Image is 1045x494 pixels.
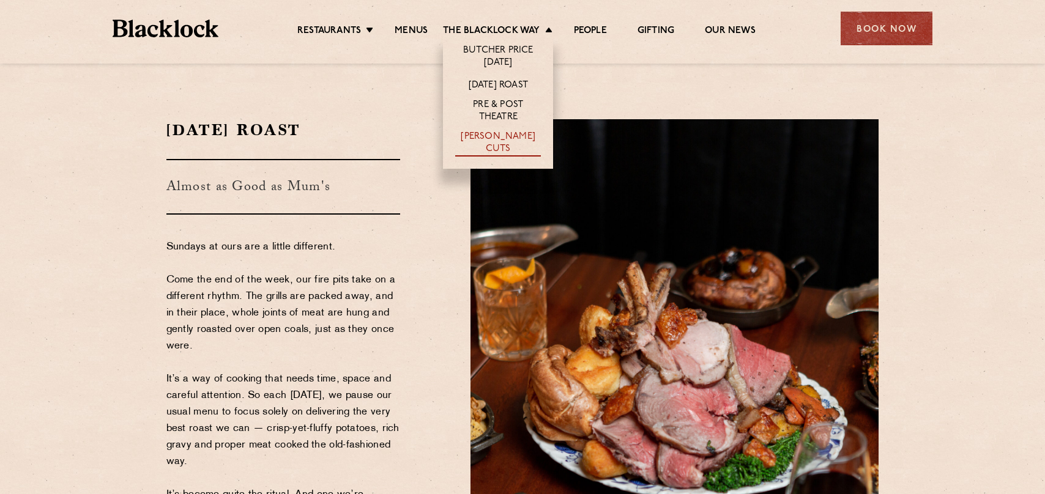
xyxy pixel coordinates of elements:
a: Restaurants [297,25,361,39]
a: Gifting [638,25,674,39]
a: [DATE] Roast [469,79,528,93]
a: People [574,25,607,39]
a: Menus [395,25,428,39]
a: Our News [705,25,756,39]
a: The Blacklock Way [443,25,540,39]
a: Butcher Price [DATE] [455,45,541,70]
img: BL_Textured_Logo-footer-cropped.svg [113,20,218,37]
h2: [DATE] Roast [166,119,401,141]
a: [PERSON_NAME] Cuts [455,131,541,157]
h3: Almost as Good as Mum's [166,159,401,215]
div: Book Now [841,12,932,45]
a: Pre & Post Theatre [455,99,541,125]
